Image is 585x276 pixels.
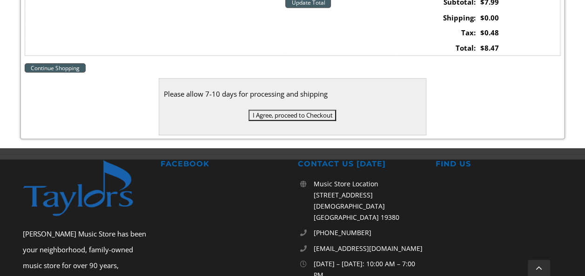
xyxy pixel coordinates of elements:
[478,40,560,56] td: $8.47
[25,63,86,72] a: Continue Shopping
[395,40,478,56] td: Total:
[161,159,287,169] h2: FACEBOOK
[249,110,336,121] input: I Agree, proceed to Checkout
[395,25,478,40] td: Tax:
[298,159,424,169] h2: CONTACT US [DATE]
[435,159,562,169] h2: FIND US
[23,159,149,217] img: footer-logo
[314,244,423,253] span: [EMAIL_ADDRESS][DOMAIN_NAME]
[314,227,425,238] a: [PHONE_NUMBER]
[164,88,422,100] div: Please allow 7-10 days for processing and shipping
[478,10,560,26] td: $0.00
[395,10,478,26] td: Shipping:
[314,178,425,223] p: Music Store Location [STREET_ADDRESS][DEMOGRAPHIC_DATA] [GEOGRAPHIC_DATA] 19380
[314,243,425,254] a: [EMAIL_ADDRESS][DOMAIN_NAME]
[478,25,560,40] td: $0.48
